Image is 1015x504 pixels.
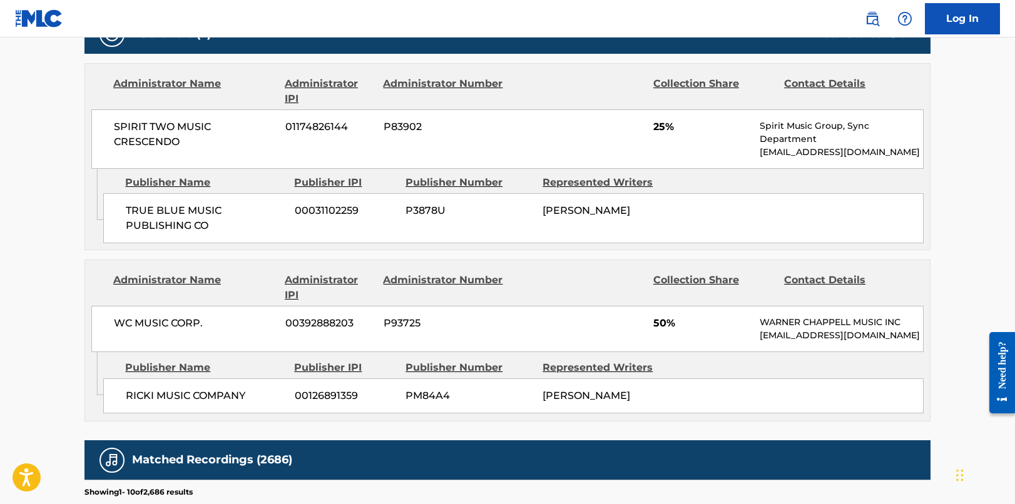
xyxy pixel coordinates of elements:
[897,11,912,26] img: help
[125,360,285,375] div: Publisher Name
[925,3,1000,34] a: Log In
[405,175,533,190] div: Publisher Number
[784,273,905,303] div: Contact Details
[285,273,374,303] div: Administrator IPI
[884,28,905,40] span: 75 %
[105,453,120,468] img: Matched Recordings
[760,316,923,329] p: WARNER CHAPPELL MUSIC INC
[126,203,285,233] span: TRUE BLUE MUSIC PUBLISHING CO
[543,360,670,375] div: Represented Writers
[384,316,505,331] span: P93725
[543,204,630,216] span: [PERSON_NAME]
[892,6,917,31] div: Help
[653,76,775,106] div: Collection Share
[285,316,374,331] span: 00392888203
[294,175,396,190] div: Publisher IPI
[132,453,292,467] h5: Matched Recordings (2686)
[760,119,923,146] p: Spirit Music Group, Sync Department
[653,316,750,331] span: 50%
[383,76,504,106] div: Administrator Number
[405,203,533,218] span: P3878U
[543,175,670,190] div: Represented Writers
[294,360,396,375] div: Publisher IPI
[125,175,285,190] div: Publisher Name
[784,76,905,106] div: Contact Details
[405,360,533,375] div: Publisher Number
[865,11,880,26] img: search
[113,273,275,303] div: Administrator Name
[126,388,285,403] span: RICKI MUSIC COMPANY
[543,390,630,401] span: [PERSON_NAME]
[760,146,923,159] p: [EMAIL_ADDRESS][DOMAIN_NAME]
[860,6,885,31] a: Public Search
[285,119,374,134] span: 01174826144
[405,388,533,403] span: PM84A4
[295,388,396,403] span: 00126891359
[653,273,775,303] div: Collection Share
[980,322,1015,423] iframe: Resource Center
[285,76,374,106] div: Administrator IPI
[952,444,1015,504] iframe: Chat Widget
[84,486,193,498] p: Showing 1 - 10 of 2,686 results
[15,9,63,28] img: MLC Logo
[384,119,505,134] span: P83902
[956,456,964,494] div: Drag
[653,119,750,134] span: 25%
[760,329,923,342] p: [EMAIL_ADDRESS][DOMAIN_NAME]
[113,76,275,106] div: Administrator Name
[295,203,396,218] span: 00031102259
[114,316,276,331] span: WC MUSIC CORP.
[383,273,504,303] div: Administrator Number
[114,119,276,149] span: SPIRIT TWO MUSIC CRESCENDO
